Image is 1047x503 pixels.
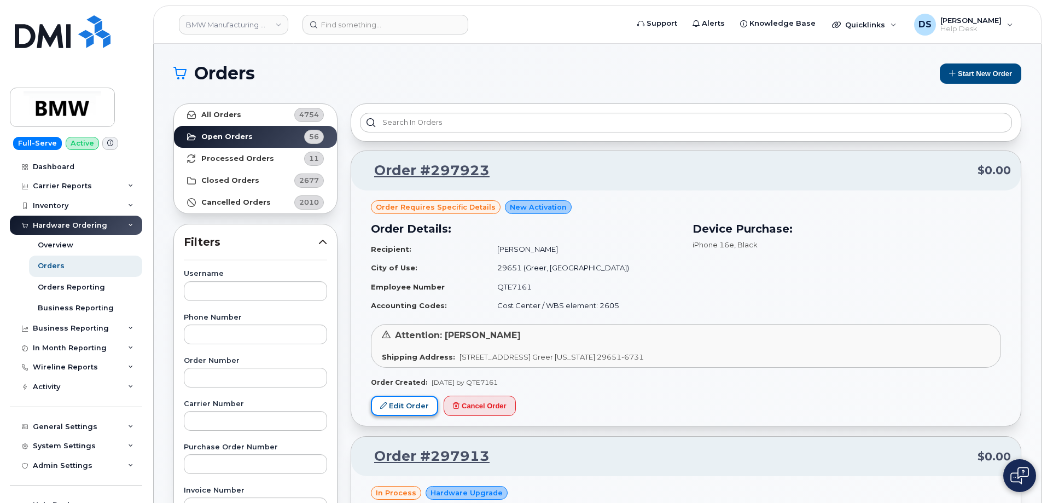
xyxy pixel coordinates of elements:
[371,301,447,310] strong: Accounting Codes:
[184,444,327,451] label: Purchase Order Number
[432,378,498,386] span: [DATE] by QTE7161
[371,396,438,416] a: Edit Order
[693,221,1001,237] h3: Device Purchase:
[734,240,758,249] span: , Black
[376,488,416,498] span: in process
[174,104,337,126] a: All Orders4754
[940,63,1021,84] button: Start New Order
[382,352,455,361] strong: Shipping Address:
[201,198,271,207] strong: Cancelled Orders
[174,126,337,148] a: Open Orders56
[371,378,427,386] strong: Order Created:
[360,113,1012,132] input: Search in orders
[361,161,490,181] a: Order #297923
[194,65,255,82] span: Orders
[395,330,521,340] span: Attention: [PERSON_NAME]
[487,296,679,315] td: Cost Center / WBS element: 2605
[431,488,503,498] span: Hardware Upgrade
[487,240,679,259] td: [PERSON_NAME]
[309,153,319,164] span: 11
[184,487,327,494] label: Invoice Number
[174,192,337,213] a: Cancelled Orders2010
[309,131,319,142] span: 56
[1010,467,1029,484] img: Open chat
[201,132,253,141] strong: Open Orders
[376,202,496,212] span: Order requires Specific details
[361,447,490,466] a: Order #297913
[174,148,337,170] a: Processed Orders11
[184,234,318,250] span: Filters
[978,449,1011,465] span: $0.00
[184,357,327,365] label: Order Number
[201,111,241,119] strong: All Orders
[201,154,274,163] strong: Processed Orders
[487,258,679,277] td: 29651 (Greer, [GEOGRAPHIC_DATA])
[299,109,319,120] span: 4754
[371,221,679,237] h3: Order Details:
[184,401,327,408] label: Carrier Number
[371,282,445,291] strong: Employee Number
[299,175,319,186] span: 2677
[201,176,259,185] strong: Closed Orders
[444,396,516,416] button: Cancel Order
[371,245,411,253] strong: Recipient:
[299,197,319,207] span: 2010
[184,314,327,321] label: Phone Number
[510,202,567,212] span: New Activation
[459,352,644,361] span: [STREET_ADDRESS] Greer [US_STATE] 29651-6731
[184,270,327,277] label: Username
[487,277,679,297] td: QTE7161
[978,163,1011,178] span: $0.00
[693,240,734,249] span: iPhone 16e
[371,263,417,272] strong: City of Use:
[174,170,337,192] a: Closed Orders2677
